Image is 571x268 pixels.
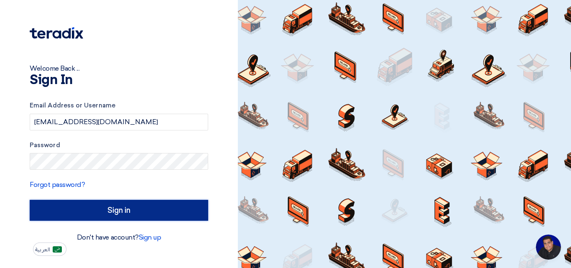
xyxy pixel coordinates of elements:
[30,64,208,74] div: Welcome Back ...
[139,233,161,241] a: Sign up
[30,114,208,130] input: Enter your business email or username
[35,247,50,253] span: العربية
[30,27,83,39] img: Teradix logo
[30,232,208,242] div: Don't have account?
[30,101,208,110] label: Email Address or Username
[536,235,561,260] div: Open chat
[30,74,208,87] h1: Sign In
[33,242,66,256] button: العربية
[30,181,85,189] a: Forgot password?
[30,200,208,221] input: Sign in
[53,246,62,253] img: ar-AR.png
[30,140,208,150] label: Password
